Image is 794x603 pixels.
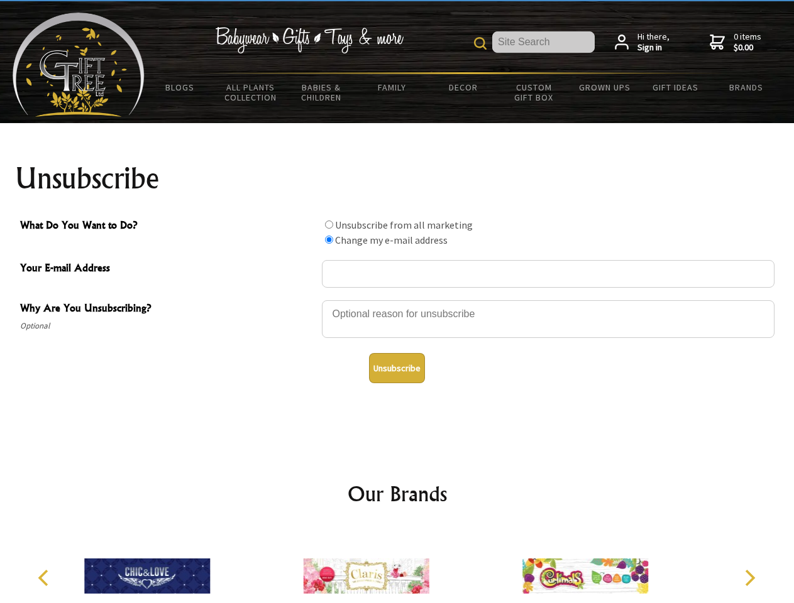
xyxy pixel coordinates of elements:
a: Custom Gift Box [499,74,570,111]
strong: $0.00 [734,42,761,53]
label: Change my e-mail address [335,234,448,246]
button: Next [736,564,763,592]
label: Unsubscribe from all marketing [335,219,473,231]
a: All Plants Collection [216,74,287,111]
strong: Sign in [637,42,670,53]
img: Babywear - Gifts - Toys & more [215,27,404,53]
input: Site Search [492,31,595,53]
span: 0 items [734,31,761,53]
a: Family [357,74,428,100]
a: Decor [427,74,499,100]
button: Previous [31,564,59,592]
a: Babies & Children [286,74,357,111]
img: product search [474,37,487,50]
button: Unsubscribe [369,353,425,383]
span: Optional [20,318,316,334]
a: Gift Ideas [640,74,711,100]
input: What Do You Want to Do? [325,236,333,244]
a: Grown Ups [569,74,640,100]
h2: Our Brands [25,479,769,509]
a: BLOGS [145,74,216,100]
span: Hi there, [637,31,670,53]
h1: Unsubscribe [15,163,780,193]
span: Why Are You Unsubscribing? [20,300,316,318]
img: Babyware - Gifts - Toys and more... [13,13,145,117]
a: Brands [711,74,782,100]
span: What Do You Want to Do? [20,217,316,236]
a: Hi there,Sign in [615,31,670,53]
span: Your E-mail Address [20,260,316,278]
input: Your E-mail Address [322,260,775,288]
a: 0 items$0.00 [710,31,761,53]
textarea: Why Are You Unsubscribing? [322,300,775,338]
input: What Do You Want to Do? [325,220,333,229]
